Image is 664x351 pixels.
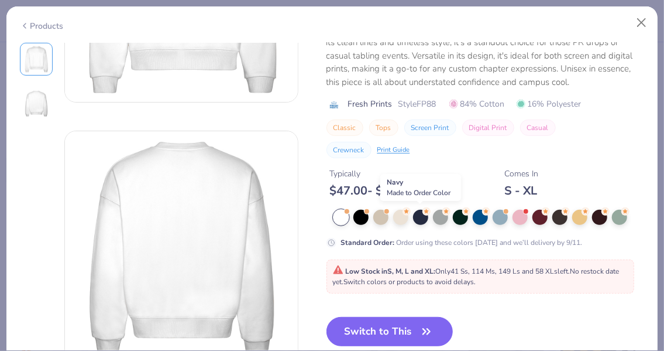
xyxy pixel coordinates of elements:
button: Digital Print [462,120,514,136]
img: Front [22,45,50,73]
span: Fresh Prints [348,98,393,110]
button: Switch to This [326,317,453,346]
button: Screen Print [404,120,456,136]
span: No restock date yet. [333,267,620,287]
span: 84% Cotton [449,98,505,110]
strong: Low Stock in S, M, L and XL : [346,267,436,276]
strong: Standard Order : [341,237,395,247]
div: Navy [380,174,461,201]
button: Classic [326,120,363,136]
div: Products [20,20,64,32]
img: brand logo [326,100,342,109]
span: Made to Order Color [387,188,450,197]
img: Back [22,90,50,118]
div: Order using these colors [DATE] and we’ll delivery by 9/11. [341,237,583,247]
span: Only 41 Ss, 114 Ms, 149 Ls and 58 XLs left. Switch colors or products to avoid delays. [333,267,620,287]
button: Casual [520,120,556,136]
span: 16% Polyester [517,98,582,110]
button: Tops [369,120,398,136]
div: Typically [330,168,426,180]
span: Style FP88 [398,98,436,110]
button: Crewneck [326,142,371,158]
div: $ 47.00 - $ 56.00 [330,183,426,198]
div: S - XL [505,183,539,198]
div: Print Guide [377,145,410,155]
div: Comes In [505,168,539,180]
button: Close [631,12,653,34]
